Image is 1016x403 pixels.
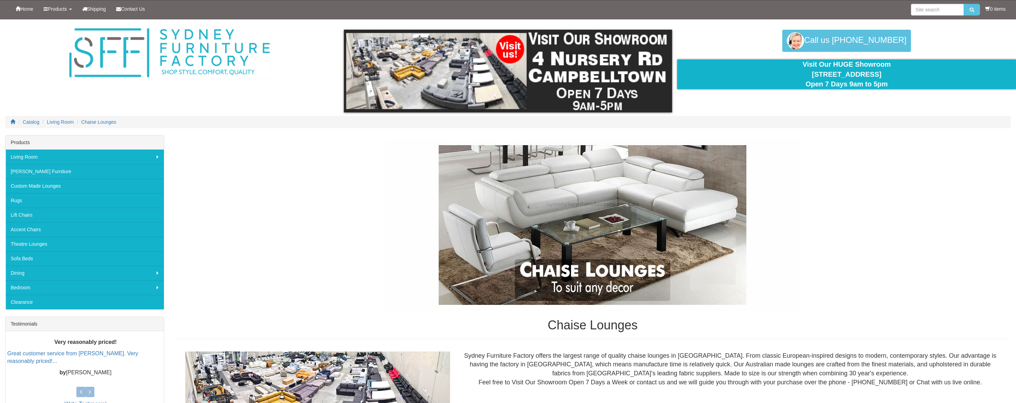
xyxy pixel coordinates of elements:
[20,6,33,12] span: Home
[6,266,164,280] a: Dining
[985,6,1006,12] li: 0 items
[6,295,164,309] a: Clearance
[385,139,800,311] img: Chaise Lounges
[6,208,164,222] a: Lift Chairs
[7,350,138,364] a: Great customer service from [PERSON_NAME]. Very reasonably priced!...
[455,352,1005,387] div: Sydney Furniture Factory offers the largest range of quality chaise lounges in [GEOGRAPHIC_DATA]....
[911,4,964,16] input: Site search
[10,0,38,18] a: Home
[66,26,273,80] img: Sydney Furniture Factory
[6,193,164,208] a: Rugs
[6,150,164,164] a: Living Room
[6,317,164,331] div: Testimonials
[6,164,164,179] a: [PERSON_NAME] Furniture
[6,222,164,237] a: Accent Chairs
[6,237,164,251] a: Theatre Lounges
[38,0,77,18] a: Products
[54,339,117,345] b: Very reasonably priced!
[6,135,164,150] div: Products
[81,119,116,125] a: Chaise Lounges
[77,0,111,18] a: Shipping
[121,6,145,12] span: Contact Us
[344,30,672,112] img: showroom.gif
[7,369,164,377] p: [PERSON_NAME]
[47,119,74,125] a: Living Room
[6,179,164,193] a: Custom Made Lounges
[23,119,39,125] a: Catalog
[48,6,67,12] span: Products
[111,0,150,18] a: Contact Us
[59,370,66,376] b: by
[175,318,1011,332] h1: Chaise Lounges
[6,280,164,295] a: Bedroom
[682,59,1011,89] div: Visit Our HUGE Showroom [STREET_ADDRESS] Open 7 Days 9am to 5pm
[87,6,106,12] span: Shipping
[6,251,164,266] a: Sofa Beds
